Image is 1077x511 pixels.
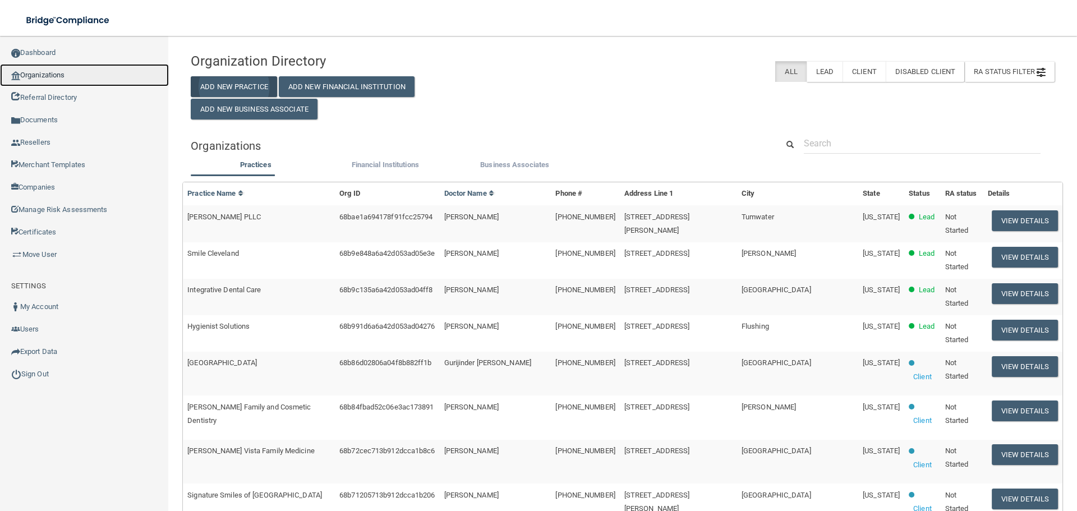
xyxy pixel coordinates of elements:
[863,403,900,411] span: [US_STATE]
[624,213,690,234] span: [STREET_ADDRESS][PERSON_NAME]
[17,9,120,32] img: bridge_compliance_login_screen.278c3ca4.svg
[945,249,969,271] span: Not Started
[11,249,22,260] img: briefcase.64adab9b.png
[883,431,1064,476] iframe: Drift Widget Chat Controller
[187,446,315,455] span: [PERSON_NAME] Vista Family Medicine
[804,133,1041,154] input: Search
[807,61,843,82] label: Lead
[187,491,322,499] span: Signature Smiles of [GEOGRAPHIC_DATA]
[992,210,1058,231] button: View Details
[555,249,615,257] span: [PHONE_NUMBER]
[187,403,311,425] span: [PERSON_NAME] Family and Cosmetic Dentistry
[339,491,435,499] span: 68b71205713b912dcca1b206
[339,249,435,257] span: 68b9e848a6a42d053ad05e3e
[555,213,615,221] span: [PHONE_NUMBER]
[919,247,935,260] p: Lead
[742,322,769,330] span: Flushing
[863,446,900,455] span: [US_STATE]
[480,160,549,169] span: Business Associates
[444,286,499,294] span: [PERSON_NAME]
[11,139,20,148] img: ic_reseller.de258add.png
[11,369,21,379] img: ic_power_dark.7ecde6b1.png
[913,414,932,427] p: Client
[904,182,940,205] th: Status
[624,322,690,330] span: [STREET_ADDRESS]
[555,358,615,367] span: [PHONE_NUMBER]
[742,286,811,294] span: [GEOGRAPHIC_DATA]
[919,283,935,297] p: Lead
[455,158,574,172] label: Business Associates
[945,403,969,425] span: Not Started
[863,322,900,330] span: [US_STATE]
[775,61,806,82] label: All
[913,370,932,384] p: Client
[11,116,20,125] img: icon-documents.8dae5593.png
[444,189,495,197] a: Doctor Name
[742,446,811,455] span: [GEOGRAPHIC_DATA]
[196,158,315,172] label: Practices
[352,160,419,169] span: Financial Institutions
[335,182,439,205] th: Org ID
[444,322,499,330] span: [PERSON_NAME]
[191,140,761,152] h5: Organizations
[624,446,690,455] span: [STREET_ADDRESS]
[858,182,904,205] th: State
[191,76,277,97] button: Add New Practice
[11,71,20,80] img: organization-icon.f8decf85.png
[945,213,969,234] span: Not Started
[339,213,432,221] span: 68bae1a694178f91fcc25794
[191,99,317,119] button: Add New Business Associate
[187,286,261,294] span: Integrative Dental Care
[444,358,531,367] span: Gurijinder [PERSON_NAME]
[191,54,467,68] h4: Organization Directory
[444,249,499,257] span: [PERSON_NAME]
[450,158,579,174] li: Business Associate
[843,61,886,82] label: Client
[187,213,261,221] span: [PERSON_NAME] PLLC
[555,403,615,411] span: [PHONE_NUMBER]
[919,320,935,333] p: Lead
[863,213,900,221] span: [US_STATE]
[555,491,615,499] span: [PHONE_NUMBER]
[992,283,1058,304] button: View Details
[555,322,615,330] span: [PHONE_NUMBER]
[863,358,900,367] span: [US_STATE]
[945,286,969,307] span: Not Started
[624,286,690,294] span: [STREET_ADDRESS]
[742,491,811,499] span: [GEOGRAPHIC_DATA]
[941,182,983,205] th: RA status
[620,182,737,205] th: Address Line 1
[191,158,320,174] li: Practices
[11,347,20,356] img: icon-export.b9366987.png
[444,446,499,455] span: [PERSON_NAME]
[919,210,935,224] p: Lead
[551,182,619,205] th: Phone #
[279,76,415,97] button: Add New Financial Institution
[444,403,499,411] span: [PERSON_NAME]
[742,249,796,257] span: [PERSON_NAME]
[1037,68,1046,77] img: icon-filter@2x.21656d0b.png
[945,358,969,380] span: Not Started
[326,158,444,172] label: Financial Institutions
[444,213,499,221] span: [PERSON_NAME]
[555,446,615,455] span: [PHONE_NUMBER]
[11,279,46,293] label: SETTINGS
[339,286,432,294] span: 68b9c135a6a42d053ad04ff8
[320,158,450,174] li: Financial Institutions
[555,286,615,294] span: [PHONE_NUMBER]
[11,49,20,58] img: ic_dashboard_dark.d01f4a41.png
[737,182,858,205] th: City
[187,249,239,257] span: Smile Cleveland
[742,358,811,367] span: [GEOGRAPHIC_DATA]
[339,446,435,455] span: 68b72cec713b912dcca1b8c6
[240,160,271,169] span: Practices
[187,322,250,330] span: Hygienist Solutions
[624,249,690,257] span: [STREET_ADDRESS]
[187,189,243,197] a: Practice Name
[624,403,690,411] span: [STREET_ADDRESS]
[992,247,1058,268] button: View Details
[992,400,1058,421] button: View Details
[339,358,431,367] span: 68b86d02806a04f8b882ff1b
[863,286,900,294] span: [US_STATE]
[624,358,690,367] span: [STREET_ADDRESS]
